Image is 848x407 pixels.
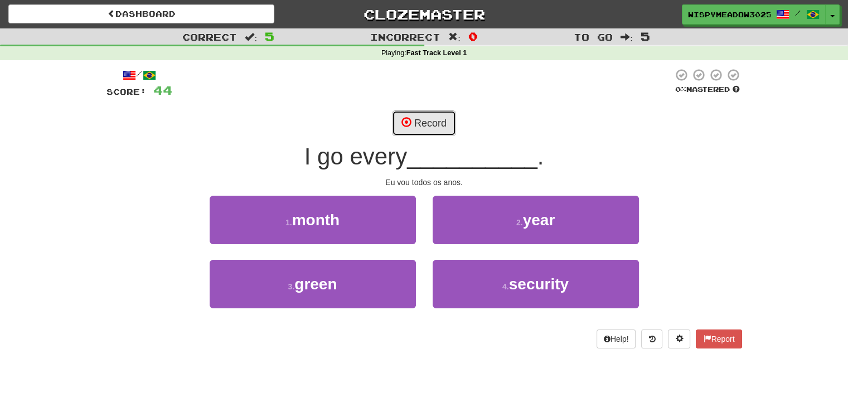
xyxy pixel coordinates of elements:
small: 2 . [516,218,523,227]
span: To go [574,31,613,42]
a: Clozemaster [291,4,557,24]
button: 4.security [433,260,639,308]
span: Incorrect [370,31,440,42]
span: : [245,32,257,42]
strong: Fast Track Level 1 [406,49,467,57]
button: Report [696,330,742,348]
span: WispyMeadow3025 [688,9,771,20]
span: security [509,275,569,293]
button: Round history (alt+y) [641,330,662,348]
small: 3 . [288,282,295,291]
span: year [523,211,555,229]
span: 0 % [675,85,686,94]
a: Dashboard [8,4,274,23]
span: : [448,32,461,42]
span: I go every [304,143,407,169]
small: 1 . [285,218,292,227]
button: Help! [597,330,636,348]
span: : [621,32,633,42]
button: 3.green [210,260,416,308]
button: 2.year [433,196,639,244]
span: 0 [468,30,478,43]
div: Eu vou todos os anos. [106,177,742,188]
span: __________ [407,143,537,169]
div: Mastered [673,85,742,95]
span: Correct [182,31,237,42]
span: 5 [265,30,274,43]
div: / [106,68,172,82]
span: Score: [106,87,147,96]
button: 1.month [210,196,416,244]
span: . [537,143,544,169]
span: / [795,9,801,17]
a: WispyMeadow3025 / [682,4,826,25]
button: Record [392,110,456,136]
span: 44 [153,83,172,97]
span: month [292,211,340,229]
small: 4 . [502,282,509,291]
span: 5 [641,30,650,43]
span: green [294,275,337,293]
